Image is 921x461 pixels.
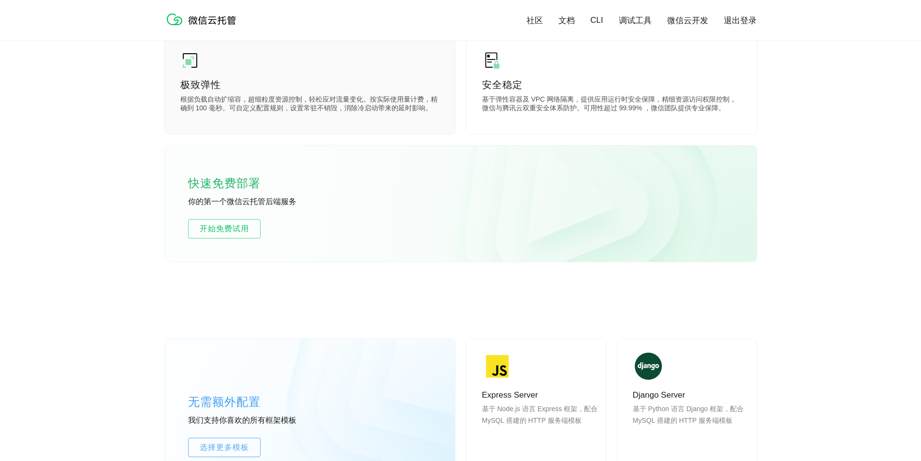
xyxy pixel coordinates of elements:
[482,95,741,115] p: 基于弹性容器及 VPC 网络隔离，提供应用运行时安全保障，精细资源访问权限控制，微信与腾讯云双重安全体系防护。可用性超过 99.99% ，微信团队提供专业保障。
[189,442,260,453] span: 选择更多模板
[482,389,598,401] p: Express Server
[558,15,575,26] a: 文档
[482,403,598,449] p: 基于 Node.js 语言 Express 框架，配合 MySQL 搭建的 HTTP 服务端模板
[633,403,749,449] p: 基于 Python 语言 Django 框架，配合 MySQL 搭建的 HTTP 服务端模板
[619,15,652,26] a: 调试工具
[180,95,439,115] p: 根据负载自动扩缩容，超细粒度资源控制，轻松应对流量变化。按实际使用量计费，精确到 100 毫秒。可自定义配置规则，设置常驻不销毁，消除冷启动带来的延时影响。
[526,15,543,26] a: 社区
[667,15,708,26] a: 微信云开发
[165,10,242,29] img: 微信云托管
[724,15,757,26] a: 退出登录
[188,174,285,193] p: 快速免费部署
[188,392,333,412] p: 无需额外配置
[165,22,242,30] a: 微信云托管
[590,15,603,25] a: CLI
[633,389,749,401] p: Django Server
[188,416,333,426] p: 我们支持你喜欢的所有框架模板
[189,223,260,235] span: 开始免费试用
[180,78,439,91] p: 极致弹性
[482,78,741,91] p: 安全稳定
[188,197,333,208] p: 你的第一个微信云托管后端服务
